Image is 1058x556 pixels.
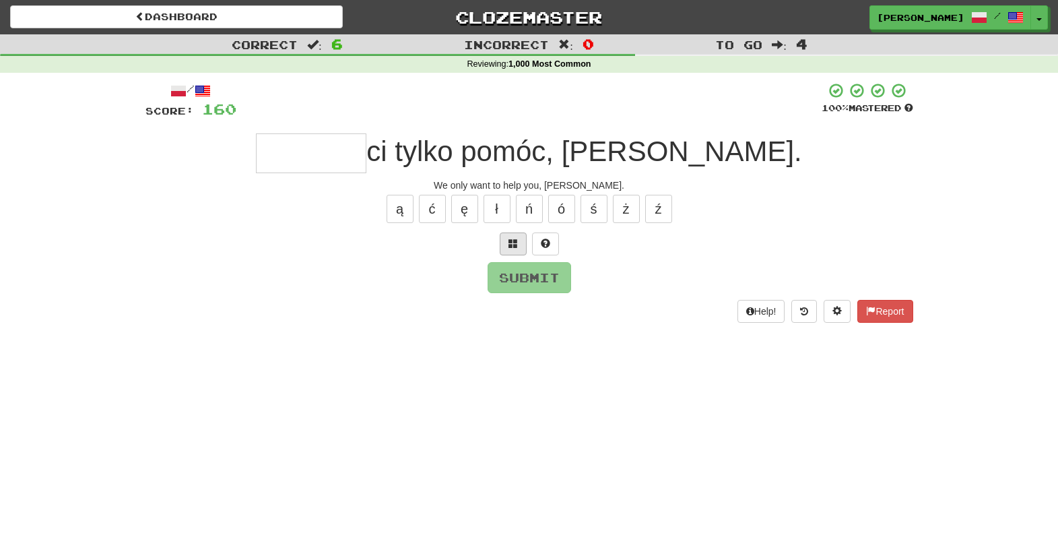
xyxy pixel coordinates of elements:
button: ą [387,195,414,223]
button: ł [484,195,510,223]
button: Single letter hint - you only get 1 per sentence and score half the points! alt+h [532,233,559,255]
a: Dashboard [10,5,343,28]
strong: 1,000 Most Common [508,59,591,69]
button: ę [451,195,478,223]
span: 4 [796,36,807,52]
span: : [558,39,573,51]
span: : [772,39,787,51]
div: Mastered [822,102,913,115]
span: / [994,11,1001,20]
span: 160 [202,100,236,117]
span: Incorrect [464,38,549,51]
button: ż [613,195,640,223]
button: Report [857,300,913,323]
span: 100 % [822,102,849,113]
span: 6 [331,36,343,52]
span: To go [715,38,762,51]
button: ś [581,195,607,223]
span: Score: [145,105,194,117]
button: ź [645,195,672,223]
span: ci tylko pomóc, [PERSON_NAME]. [366,135,802,167]
div: We only want to help you, [PERSON_NAME]. [145,179,913,192]
button: Round history (alt+y) [791,300,817,323]
button: Help! [737,300,785,323]
span: [PERSON_NAME] [877,11,964,24]
span: 0 [583,36,594,52]
button: ć [419,195,446,223]
span: : [307,39,322,51]
button: Submit [488,262,571,293]
a: Clozemaster [363,5,696,29]
div: / [145,82,236,99]
button: Switch sentence to multiple choice alt+p [500,233,527,255]
button: ó [548,195,575,223]
button: ń [516,195,543,223]
a: [PERSON_NAME] / [869,5,1031,30]
span: Correct [232,38,298,51]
